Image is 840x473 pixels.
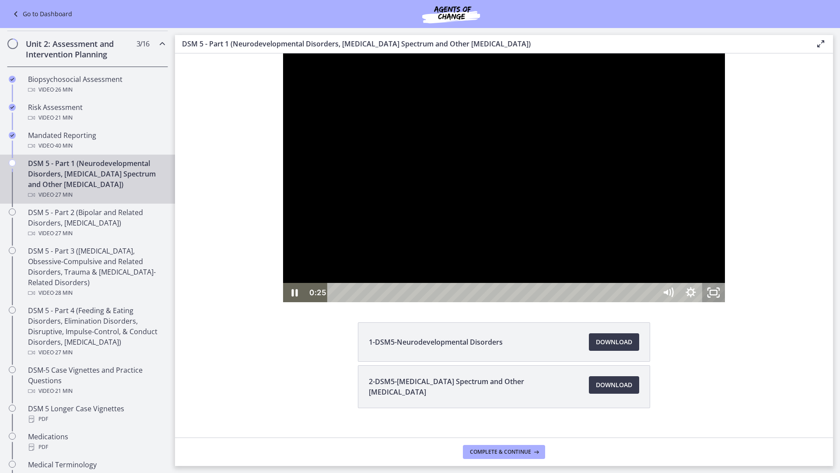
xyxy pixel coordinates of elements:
div: Mandated Reporting [28,130,164,151]
span: · 26 min [54,85,73,95]
span: · 21 min [54,386,73,396]
span: 3 / 16 [136,39,149,49]
div: DSM 5 - Part 2 (Bipolar and Related Disorders, [MEDICAL_DATA]) [28,207,164,239]
div: Video [28,228,164,239]
span: · 21 min [54,113,73,123]
div: PDF [28,414,164,424]
div: DSM 5 - Part 1 (Neurodevelopmental Disorders, [MEDICAL_DATA] Spectrum and Other [MEDICAL_DATA]) [28,158,164,200]
div: PDF [28,442,164,452]
div: DSM-5 Case Vignettes and Practice Questions [28,365,164,396]
div: Video [28,141,164,151]
button: Mute [482,229,504,249]
span: 1-DSM5-Neurodevelopmental Disorders [369,337,503,347]
span: · 40 min [54,141,73,151]
div: Video [28,85,164,95]
img: Agents of Change [399,4,504,25]
div: DSM 5 Longer Case Vignettes [28,403,164,424]
i: Completed [9,132,16,139]
iframe: Video Lesson [175,53,833,302]
a: Go to Dashboard [10,9,72,19]
button: Unfullscreen [527,229,550,249]
div: Video [28,113,164,123]
div: Video [28,347,164,358]
h2: Unit 2: Assessment and Intervention Planning [26,39,133,60]
span: 2-DSM5-[MEDICAL_DATA] Spectrum and Other [MEDICAL_DATA] [369,376,578,397]
span: · 27 min [54,190,73,200]
i: Completed [9,104,16,111]
div: Medications [28,431,164,452]
div: Video [28,190,164,200]
a: Download [589,376,639,394]
span: Download [596,337,632,347]
button: Show settings menu [504,229,527,249]
span: · 27 min [54,347,73,358]
a: Download [589,333,639,351]
div: Video [28,288,164,298]
div: DSM 5 - Part 3 ([MEDICAL_DATA], Obsessive-Compulsive and Related Disorders, Trauma & [MEDICAL_DAT... [28,246,164,298]
div: DSM 5 - Part 4 (Feeding & Eating Disorders, Elimination Disorders, Disruptive, Impulse-Control, &... [28,305,164,358]
h3: DSM 5 - Part 1 (Neurodevelopmental Disorders, [MEDICAL_DATA] Spectrum and Other [MEDICAL_DATA]) [182,39,801,49]
span: Download [596,380,632,390]
div: Video [28,386,164,396]
div: Biopsychosocial Assessment [28,74,164,95]
span: · 28 min [54,288,73,298]
button: Complete & continue [463,445,545,459]
span: Complete & continue [470,448,531,455]
span: · 27 min [54,228,73,239]
div: Risk Assessment [28,102,164,123]
i: Completed [9,76,16,83]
